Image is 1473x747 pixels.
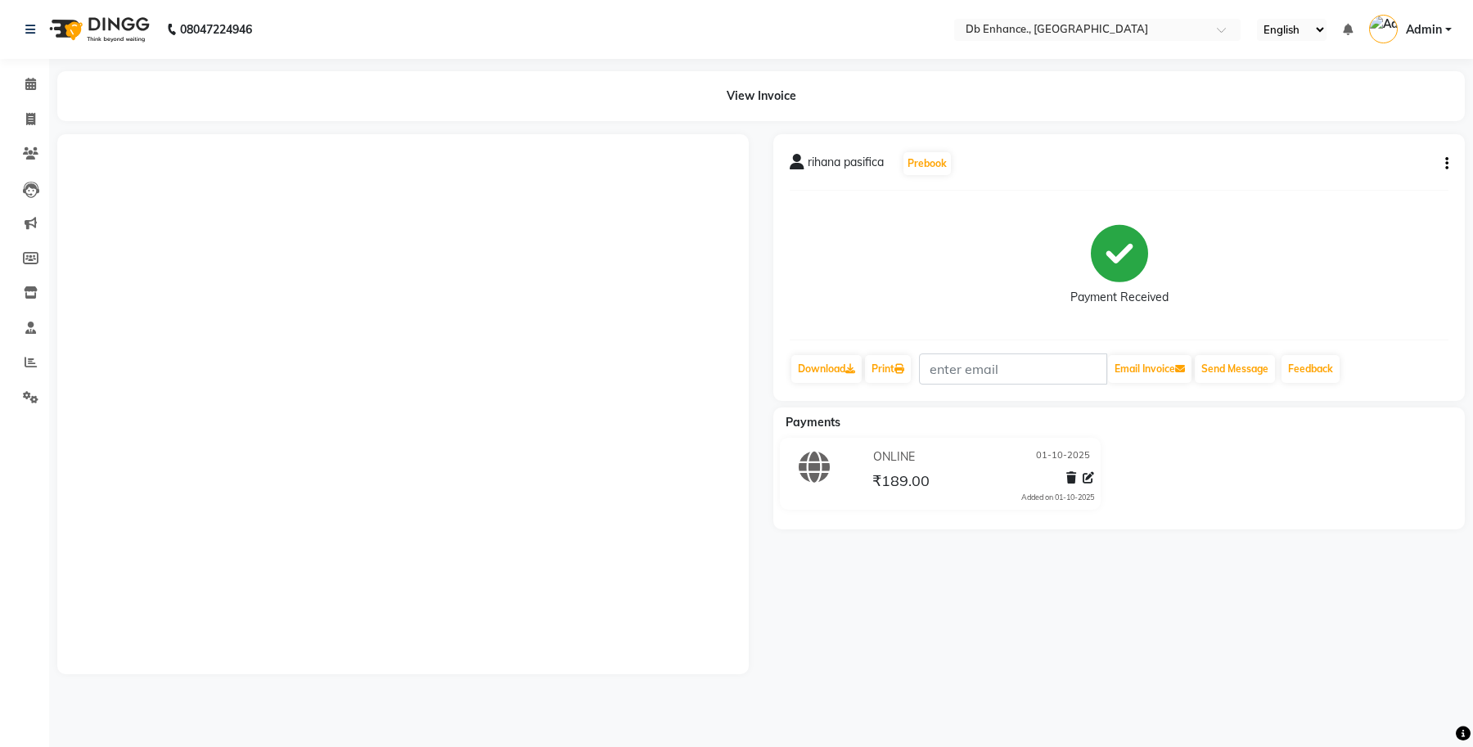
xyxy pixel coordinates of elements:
img: logo [42,7,154,52]
span: 01-10-2025 [1036,448,1090,466]
a: Feedback [1282,355,1340,383]
button: Send Message [1195,355,1275,383]
b: 08047224946 [180,7,252,52]
button: Prebook [903,152,951,175]
a: Print [865,355,911,383]
div: Payment Received [1070,289,1169,306]
input: enter email [919,353,1107,385]
img: Admin [1369,15,1398,43]
span: Payments [786,415,840,430]
span: Admin [1406,21,1442,38]
button: Email Invoice [1108,355,1191,383]
span: ₹189.00 [872,471,930,494]
div: Added on 01-10-2025 [1021,492,1094,503]
span: ONLINE [873,448,915,466]
span: rihana pasifica [808,154,884,177]
div: View Invoice [57,71,1465,121]
a: Download [791,355,862,383]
